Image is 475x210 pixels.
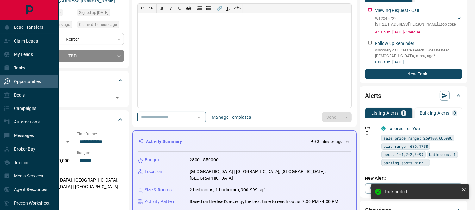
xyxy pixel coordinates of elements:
[145,187,172,193] p: Size & Rooms
[190,168,351,182] p: [GEOGRAPHIC_DATA] | [GEOGRAPHIC_DATA], [GEOGRAPHIC_DATA], [GEOGRAPHIC_DATA]
[77,21,124,30] div: Mon Aug 18 2025
[375,59,462,65] p: 6:00 a.m. [DATE]
[371,111,399,115] p: Listing Alerts
[146,138,182,145] p: Activity Summary
[384,143,428,149] span: size range: 630,1758
[403,111,405,115] p: 1
[453,111,456,115] p: 0
[384,159,428,166] span: parking spots min: 1
[27,33,124,45] div: Renter
[317,139,342,145] p: 3 minutes ago
[27,112,124,127] div: Criteria
[79,21,117,28] span: Claimed 12 hours ago
[27,50,124,62] div: TBD
[233,4,242,13] button: </>
[190,198,338,205] p: Based on the lead's activity, the best time to reach out is: 2:00 PM - 4:00 PM
[175,4,184,13] button: 𝐔
[365,183,397,194] a: Property
[195,4,204,13] button: Numbered list
[375,21,456,27] p: [STREET_ADDRESS][PERSON_NAME] , Etobicoke
[145,168,162,175] p: Location
[138,136,351,147] div: Activity Summary3 minutes ago
[79,9,108,16] span: Signed up [DATE]
[365,69,462,79] button: New Task
[381,126,386,131] div: condos.ca
[365,125,378,131] p: Off
[365,91,381,101] h2: Alerts
[429,151,456,158] span: bathrooms: 1
[375,7,419,14] p: Viewing Request - Call
[375,29,462,35] p: 4:51 p.m. [DATE] - Overdue
[190,157,219,163] p: 2800 - 550000
[195,113,203,122] button: Open
[375,16,456,21] p: W12345722
[166,4,175,13] button: 𝑰
[27,195,124,201] p: Motivation:
[388,126,420,131] a: Tailored For You
[145,157,159,163] p: Budget
[384,189,459,194] div: Task added
[138,4,147,13] button: ↶
[113,93,122,102] button: Open
[77,150,124,156] p: Budget:
[77,131,124,137] p: Timeframe:
[384,151,423,158] span: beds: 1-1,2-2,3-99
[322,112,352,122] div: split button
[158,4,166,13] button: 𝐁
[365,88,462,103] div: Alerts
[27,73,124,88] div: Tags
[186,6,191,11] s: ab
[147,4,155,13] button: ↷
[145,198,176,205] p: Activity Pattern
[204,4,213,13] button: Bullet list
[365,131,369,135] svg: Push Notification Only
[420,111,450,115] p: Building Alerts
[77,9,124,18] div: Sun Aug 17 2025
[184,4,193,13] button: ab
[365,175,462,182] p: New Alert:
[27,169,124,175] p: Areas Searched:
[384,135,452,141] span: sale price range: 269100,605000
[224,4,233,13] button: T̲ₓ
[208,112,255,122] button: Manage Templates
[375,15,462,28] div: W12345722[STREET_ADDRESS][PERSON_NAME],Etobicoke
[215,4,224,13] button: 🔗
[178,6,181,11] span: 𝐔
[375,40,414,47] p: Follow up Reminder
[375,47,462,59] p: discovery call. Create search. Does he need [DEMOGRAPHIC_DATA] mortgage?
[27,175,124,192] p: [GEOGRAPHIC_DATA], [GEOGRAPHIC_DATA], [GEOGRAPHIC_DATA] | [GEOGRAPHIC_DATA]
[190,187,267,193] p: 2 bedrooms, 1 bathroom, 900-999 sqft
